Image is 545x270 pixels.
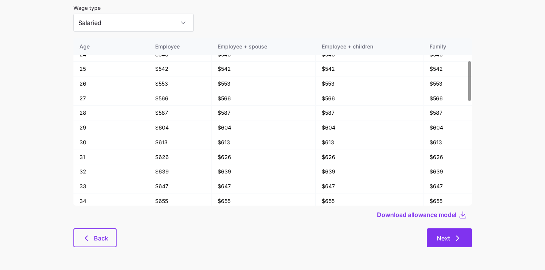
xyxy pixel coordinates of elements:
[73,106,149,120] td: 28
[149,164,212,179] td: $639
[424,150,472,165] td: $626
[424,91,472,106] td: $566
[316,135,423,150] td: $613
[73,228,117,247] button: Back
[212,91,316,106] td: $566
[212,135,316,150] td: $613
[79,42,143,51] div: Age
[73,135,149,150] td: 30
[73,194,149,209] td: 34
[316,150,423,165] td: $626
[73,164,149,179] td: 32
[427,228,472,247] button: Next
[149,194,212,209] td: $655
[437,234,450,243] span: Next
[316,194,423,209] td: $655
[73,14,194,32] input: Select wage type
[149,91,212,106] td: $566
[212,62,316,76] td: $542
[73,150,149,165] td: 31
[316,91,423,106] td: $566
[424,164,472,179] td: $639
[316,106,423,120] td: $587
[149,62,212,76] td: $542
[73,120,149,135] td: 29
[316,62,423,76] td: $542
[73,62,149,76] td: 25
[73,91,149,106] td: 27
[149,76,212,91] td: $553
[424,135,472,150] td: $613
[73,4,101,12] label: Wage type
[73,76,149,91] td: 26
[73,179,149,194] td: 33
[424,62,472,76] td: $542
[430,42,466,51] div: Family
[377,210,456,219] span: Download allowance model
[316,164,423,179] td: $639
[424,194,472,209] td: $655
[94,234,108,243] span: Back
[424,179,472,194] td: $647
[212,106,316,120] td: $587
[155,42,205,51] div: Employee
[212,164,316,179] td: $639
[424,120,472,135] td: $604
[149,135,212,150] td: $613
[149,106,212,120] td: $587
[149,179,212,194] td: $647
[377,210,458,219] button: Download allowance model
[212,150,316,165] td: $626
[316,179,423,194] td: $647
[316,76,423,91] td: $553
[316,120,423,135] td: $604
[212,76,316,91] td: $553
[212,194,316,209] td: $655
[212,120,316,135] td: $604
[218,42,310,51] div: Employee + spouse
[424,106,472,120] td: $587
[149,120,212,135] td: $604
[424,76,472,91] td: $553
[322,42,417,51] div: Employee + children
[212,179,316,194] td: $647
[149,150,212,165] td: $626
